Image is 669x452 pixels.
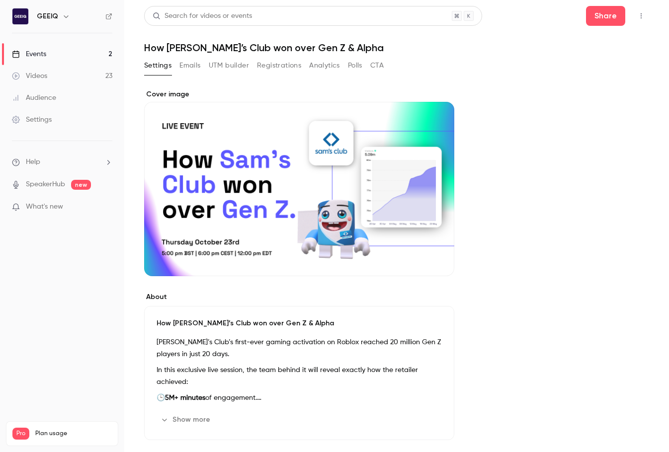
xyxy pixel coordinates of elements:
button: Polls [348,58,362,74]
h1: How [PERSON_NAME]’s Club won over Gen Z & Alpha [144,42,649,54]
button: Registrations [257,58,301,74]
p: 🕒 of engagement. [157,392,442,404]
section: Cover image [144,89,454,276]
span: What's new [26,202,63,212]
span: Pro [12,428,29,440]
button: UTM builder [209,58,249,74]
img: GEEIQ [12,8,28,24]
li: help-dropdown-opener [12,157,112,167]
a: SpeakerHub [26,179,65,190]
label: Cover image [144,89,454,99]
div: Videos [12,71,47,81]
button: CTA [370,58,384,74]
button: Show more [157,412,216,428]
p: In this exclusive live session, the team behind it will reveal exactly how the retailer achieved: [157,364,442,388]
span: Plan usage [35,430,112,438]
h6: GEEIQ [37,11,58,21]
strong: 5M+ minutes [165,394,205,401]
div: Events [12,49,46,59]
p: [PERSON_NAME]’s Club’s first-ever gaming activation on Roblox reached 20 million Gen Z players in... [157,336,442,360]
iframe: Noticeable Trigger [100,203,112,212]
div: Audience [12,93,56,103]
button: Share [586,6,625,26]
button: Emails [179,58,200,74]
span: new [71,180,91,190]
label: About [144,292,454,302]
span: Help [26,157,40,167]
button: Settings [144,58,171,74]
button: Analytics [309,58,340,74]
div: Settings [12,115,52,125]
p: How [PERSON_NAME]’s Club won over Gen Z & Alpha [157,318,442,328]
div: Search for videos or events [153,11,252,21]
